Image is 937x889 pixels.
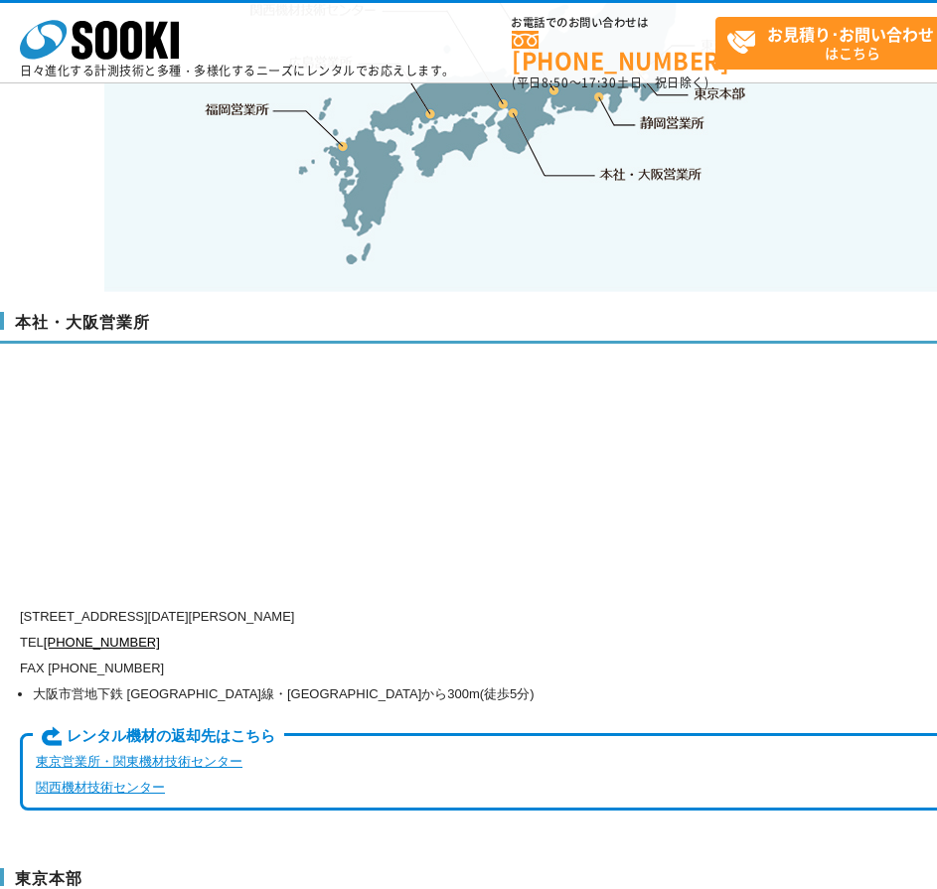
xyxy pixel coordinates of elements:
span: 17:30 [581,74,617,91]
p: 日々進化する計測技術と多種・多様化するニーズにレンタルでお応えします。 [20,65,455,76]
span: 8:50 [542,74,569,91]
strong: お見積り･お問い合わせ [767,22,934,46]
a: [PHONE_NUMBER] [512,31,715,72]
a: 東京営業所・関東機材技術センター [36,754,242,769]
a: 関西機材技術センター [36,780,165,795]
a: 静岡営業所 [640,113,704,133]
span: レンタル機材の返却先はこちら [33,726,284,748]
span: お電話でのお問い合わせは [512,17,715,29]
a: 福岡営業所 [205,99,269,119]
a: 東京本部 [695,84,746,104]
a: 本社・大阪営業所 [598,164,703,184]
span: (平日 ～ 土日、祝日除く) [512,74,708,91]
a: [PHONE_NUMBER] [44,635,160,650]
